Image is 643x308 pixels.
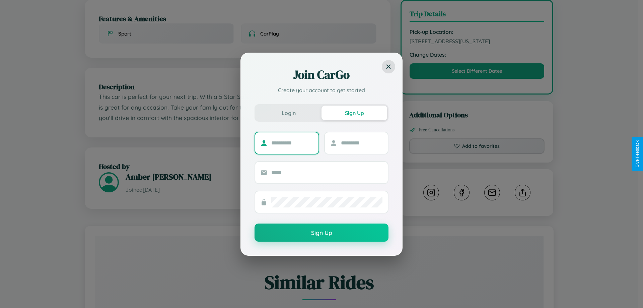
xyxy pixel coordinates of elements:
[321,106,387,120] button: Sign Up
[255,224,388,242] button: Sign Up
[255,67,388,83] h2: Join CarGo
[256,106,321,120] button: Login
[635,140,640,168] div: Give Feedback
[255,86,388,94] p: Create your account to get started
